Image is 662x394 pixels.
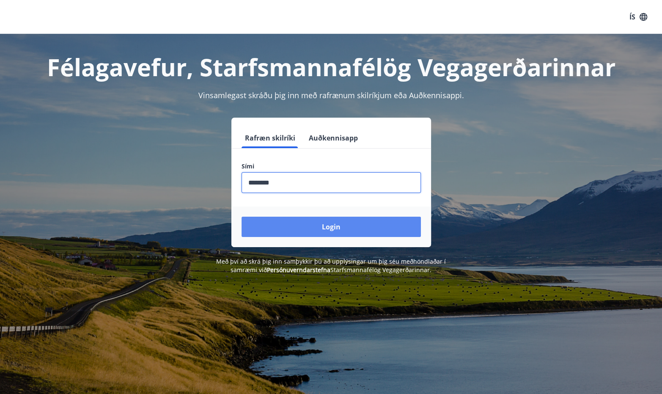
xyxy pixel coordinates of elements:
span: Með því að skrá þig inn samþykkir þú að upplýsingar um þig séu meðhöndlaðar í samræmi við Starfsm... [216,257,446,274]
button: Login [242,217,421,237]
button: Rafræn skilríki [242,128,299,148]
label: Sími [242,162,421,171]
button: ÍS [625,9,652,25]
button: Auðkennisapp [305,128,361,148]
span: Vinsamlegast skráðu þig inn með rafrænum skilríkjum eða Auðkennisappi. [198,90,464,100]
h1: Félagavefur, Starfsmannafélög Vegagerðarinnar [37,51,626,83]
a: Persónuverndarstefna [267,266,330,274]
